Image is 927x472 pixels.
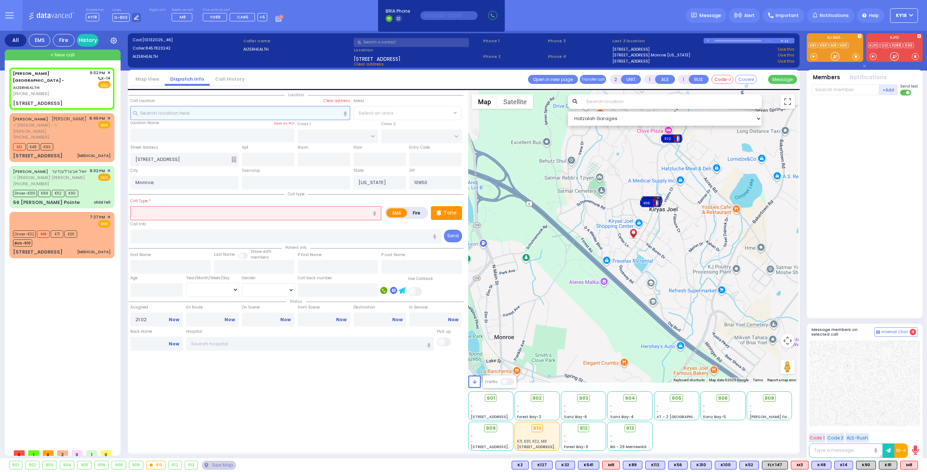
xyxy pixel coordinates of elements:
span: Clear address [354,61,384,67]
div: [STREET_ADDRESS] [13,100,63,107]
a: Now [280,316,291,323]
label: Save as POI [274,121,294,126]
span: - [657,409,659,414]
small: Share with [251,249,271,254]
span: 901 [487,395,495,402]
img: Logo [29,11,77,20]
div: M9 [602,461,620,469]
span: FD88 [210,14,221,20]
label: Gender [242,275,256,281]
a: Now [448,316,458,323]
span: [PERSON_NAME] Farm [750,414,792,420]
button: Toggle fullscreen view [780,94,795,109]
label: Fire units on call [203,8,267,12]
u: EMS [101,82,108,88]
span: [PHONE_NUMBER] [13,91,49,97]
span: - [610,433,612,439]
button: Code-1 [712,75,733,84]
span: Call type [284,191,308,197]
span: [STREET_ADDRESS][PERSON_NAME] [517,444,586,450]
label: Call back number [298,275,332,281]
a: Now [336,316,347,323]
label: Room [298,145,309,150]
label: Call Info [130,221,146,227]
span: [PHONE_NUMBER] [13,181,49,187]
button: KY18 [890,8,918,23]
gmp-advanced-marker: 906 [645,197,656,208]
div: K127 [532,461,553,469]
a: [PERSON_NAME] [13,169,48,174]
span: - [564,433,566,439]
div: 904 [640,197,662,208]
span: K89 [38,190,51,197]
a: Open this area in Google Maps (opens a new window) [470,373,494,383]
div: K541 [578,461,599,469]
div: 912 [169,461,181,469]
span: K71, K311, K32, M8 [517,439,547,444]
label: Turn off text [900,89,912,96]
span: Message [699,12,721,19]
a: 596 [903,43,914,48]
span: 909 [486,425,496,432]
button: 10-4 [894,443,908,458]
button: ALS-Rush [846,433,869,442]
label: Fire [407,208,427,217]
a: K91 [809,43,818,48]
div: 901 [9,461,22,469]
label: Call Type * [130,198,151,204]
span: 9:02 PM [90,70,105,76]
span: ר' [PERSON_NAME] - ר' [PERSON_NAME] [13,122,87,134]
span: 0 [101,450,112,456]
div: child fell [94,200,110,205]
div: 910 [532,424,543,432]
span: M3 [13,143,26,150]
label: AIZERHEALTH [243,46,352,52]
span: 912 [580,425,588,432]
a: [PERSON_NAME] [13,116,48,122]
label: Dispatcher [86,8,104,12]
label: ZIP [409,168,415,174]
label: In Service [409,305,462,310]
span: - [564,403,566,409]
span: + New call [50,51,75,59]
a: History [77,34,98,47]
div: 906 [95,461,109,469]
div: 909 [129,461,143,469]
button: Drag Pegman onto the map to open Street View [780,360,795,374]
span: 902 [532,395,542,402]
div: All [5,34,26,47]
span: Driver-K32 [13,230,36,238]
span: - [517,403,519,409]
span: Send text [900,84,918,89]
div: BLS [834,461,853,469]
span: [PHONE_NUMBER] [13,134,49,140]
div: 908 [112,461,126,469]
label: Night unit [149,8,165,12]
input: Search member [811,84,879,95]
a: Now [392,316,403,323]
div: BLS [691,461,712,469]
div: M8 [900,461,918,469]
span: CAR5 [237,14,248,20]
span: Other building occupants [231,157,236,162]
gmp-advanced-marker: Client [628,226,639,237]
span: - [657,403,659,409]
span: - [564,409,566,414]
div: K52 [739,461,759,469]
label: State [353,168,364,174]
span: K71 [51,230,63,238]
span: [10132025_46] [142,37,173,43]
span: - [610,409,612,414]
img: client-location.gif [628,223,638,239]
button: Code 1 [809,433,825,442]
button: Members [813,73,840,82]
button: Send [444,230,462,242]
div: [MEDICAL_DATA] [77,249,110,255]
div: BLS [811,461,831,469]
label: AIZERHEALTH [133,54,241,60]
label: Location [354,47,481,53]
button: Internal Chat 4 [874,327,918,337]
div: K14 [834,461,853,469]
a: [STREET_ADDRESS] [612,58,650,64]
span: Patient info [282,245,310,250]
